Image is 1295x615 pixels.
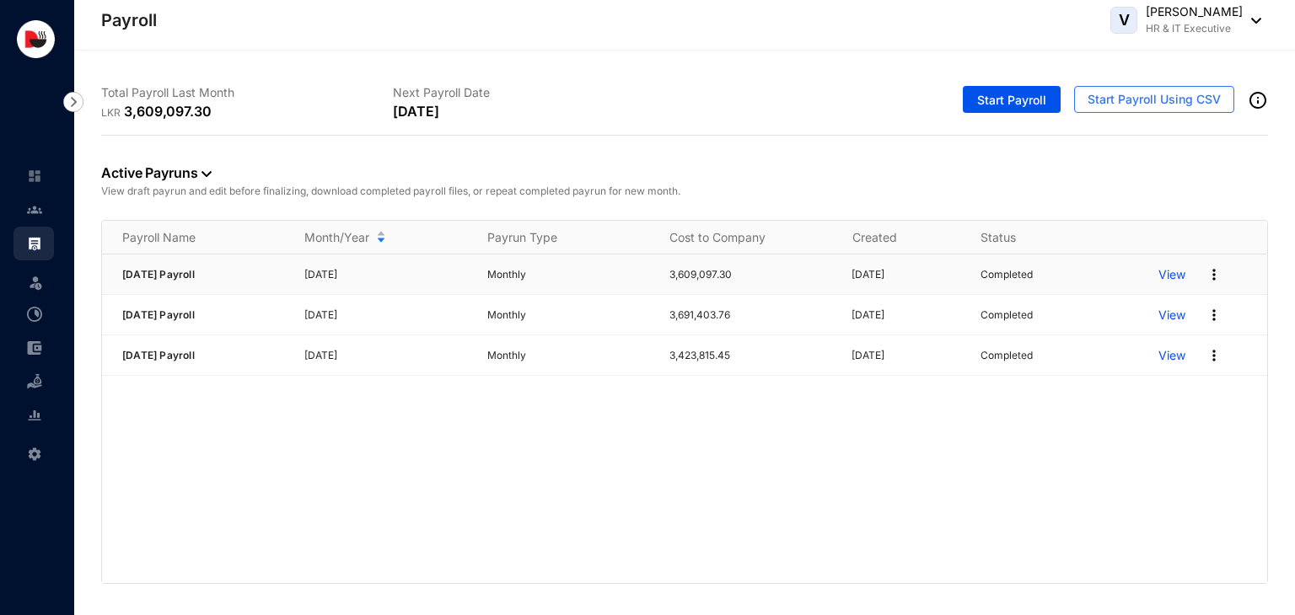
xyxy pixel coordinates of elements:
[27,236,42,251] img: payroll.289672236c54bbec4828.svg
[101,8,157,32] p: Payroll
[1119,13,1130,28] span: V
[1248,90,1268,110] img: info-outined.c2a0bb1115a2853c7f4cb4062ec879bc.svg
[1088,91,1221,108] span: Start Payroll Using CSV
[124,101,212,121] p: 3,609,097.30
[1206,307,1222,324] img: more.27664ee4a8faa814348e188645a3c1fc.svg
[960,221,1138,254] th: Status
[27,307,42,322] img: time-attendance-unselected.8aad090b53826881fffb.svg
[393,84,685,101] p: Next Payroll Date
[487,307,649,324] p: Monthly
[101,104,124,121] p: LKR
[122,349,195,361] span: [DATE] Payroll
[17,20,55,58] img: logo
[1158,307,1185,324] a: View
[304,229,369,246] span: Month/Year
[467,221,649,254] th: Payrun Type
[1206,266,1222,283] img: more.27664ee4a8faa814348e188645a3c1fc.svg
[101,84,393,101] p: Total Payroll Last Month
[977,92,1046,109] span: Start Payroll
[304,347,466,364] p: [DATE]
[1158,266,1185,283] a: View
[649,221,831,254] th: Cost to Company
[27,374,42,389] img: loan-unselected.d74d20a04637f2d15ab5.svg
[102,221,284,254] th: Payroll Name
[101,183,1268,200] p: View draft payrun and edit before finalizing, download completed payroll files, or repeat complet...
[1158,347,1185,364] a: View
[304,307,466,324] p: [DATE]
[27,408,42,423] img: report-unselected.e6a6b4230fc7da01f883.svg
[27,202,42,217] img: people-unselected.118708e94b43a90eceab.svg
[832,221,961,254] th: Created
[101,164,212,181] a: Active Payruns
[27,447,42,462] img: settings-unselected.1febfda315e6e19643a1.svg
[13,193,54,227] li: Contacts
[13,227,54,260] li: Payroll
[669,307,831,324] p: 3,691,403.76
[202,171,212,177] img: dropdown-black.8e83cc76930a90b1a4fdb6d089b7bf3a.svg
[13,331,54,365] li: Expenses
[27,168,42,184] img: home-unselected.a29eae3204392db15eaf.svg
[122,268,195,281] span: [DATE] Payroll
[1146,3,1243,20] p: [PERSON_NAME]
[13,398,54,432] li: Reports
[13,159,54,193] li: Home
[1074,86,1234,113] button: Start Payroll Using CSV
[1146,20,1243,37] p: HR & IT Executive
[963,86,1061,113] button: Start Payroll
[487,266,649,283] p: Monthly
[981,347,1033,364] p: Completed
[393,101,438,121] p: [DATE]
[669,266,831,283] p: 3,609,097.30
[981,266,1033,283] p: Completed
[27,274,44,291] img: leave-unselected.2934df6273408c3f84d9.svg
[1243,18,1261,24] img: dropdown-black.8e83cc76930a90b1a4fdb6d089b7bf3a.svg
[852,266,960,283] p: [DATE]
[1206,347,1222,364] img: more.27664ee4a8faa814348e188645a3c1fc.svg
[487,347,649,364] p: Monthly
[122,308,195,321] span: [DATE] Payroll
[13,365,54,398] li: Loan
[981,307,1033,324] p: Completed
[852,347,960,364] p: [DATE]
[13,297,54,331] li: Time Attendance
[63,92,83,112] img: nav-icon-right.af6afadce00d159da59955279c43614e.svg
[27,340,42,356] img: expense-unselected.2edcf0507c847f3e9e96.svg
[669,347,831,364] p: 3,423,815.45
[304,266,466,283] p: [DATE]
[852,307,960,324] p: [DATE]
